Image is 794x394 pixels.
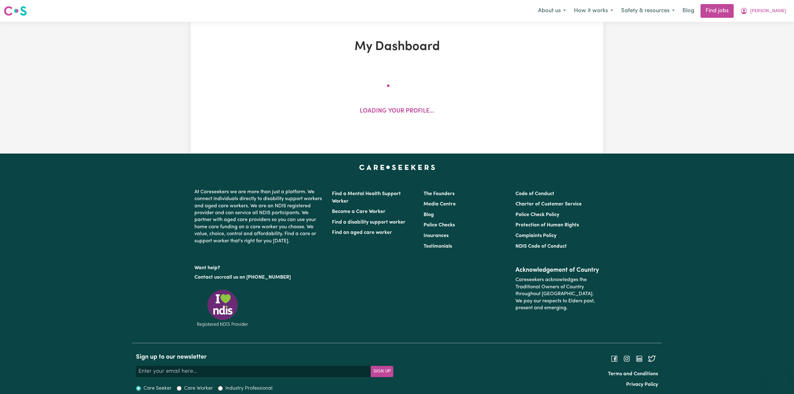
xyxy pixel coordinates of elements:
a: Find a disability support worker [332,220,405,225]
a: Media Centre [424,202,456,207]
a: Privacy Policy [626,382,658,387]
a: Careseekers logo [4,4,27,18]
a: Become a Care Worker [332,209,385,214]
a: Police Check Policy [515,212,559,217]
a: Find a Mental Health Support Worker [332,191,401,204]
a: Code of Conduct [515,191,554,196]
p: Careseekers acknowledges the Traditional Owners of Country throughout [GEOGRAPHIC_DATA]. We pay o... [515,274,600,314]
button: My Account [736,4,790,18]
p: or [194,271,324,283]
a: Complaints Policy [515,233,556,238]
a: NDIS Code of Conduct [515,244,567,249]
p: Want help? [194,262,324,271]
button: Safety & resources [617,4,679,18]
p: At Careseekers we are more than just a platform. We connect individuals directly to disability su... [194,186,324,247]
a: Protection of Human Rights [515,223,579,228]
img: Registered NDIS provider [194,289,251,328]
a: Testimonials [424,244,452,249]
a: Terms and Conditions [608,371,658,376]
button: How it works [570,4,617,18]
a: Follow Careseekers on Instagram [623,356,631,361]
label: Care Seeker [143,385,172,392]
span: [PERSON_NAME] [750,8,786,15]
h1: My Dashboard [263,39,531,54]
a: Find an aged care worker [332,230,392,235]
button: About us [534,4,570,18]
a: call us on [PHONE_NUMBER] [224,275,291,280]
a: The Founders [424,191,455,196]
h2: Acknowledgement of Country [515,266,600,274]
a: Insurances [424,233,449,238]
a: Follow Careseekers on LinkedIn [636,356,643,361]
img: Careseekers logo [4,5,27,17]
a: Blog [424,212,434,217]
p: Loading your profile... [360,107,434,116]
label: Industry Professional [225,385,273,392]
label: Care Worker [184,385,213,392]
a: Follow Careseekers on Twitter [648,356,656,361]
a: Follow Careseekers on Facebook [611,356,618,361]
a: Blog [679,4,698,18]
a: Police Checks [424,223,455,228]
a: Contact us [194,275,219,280]
input: Enter your email here... [136,366,371,377]
a: Find jobs [701,4,734,18]
button: Subscribe [371,366,393,377]
a: Careseekers home page [359,165,435,170]
h2: Sign up to our newsletter [136,353,393,361]
iframe: Button to launch messaging window [769,369,789,389]
a: Charter of Customer Service [515,202,582,207]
